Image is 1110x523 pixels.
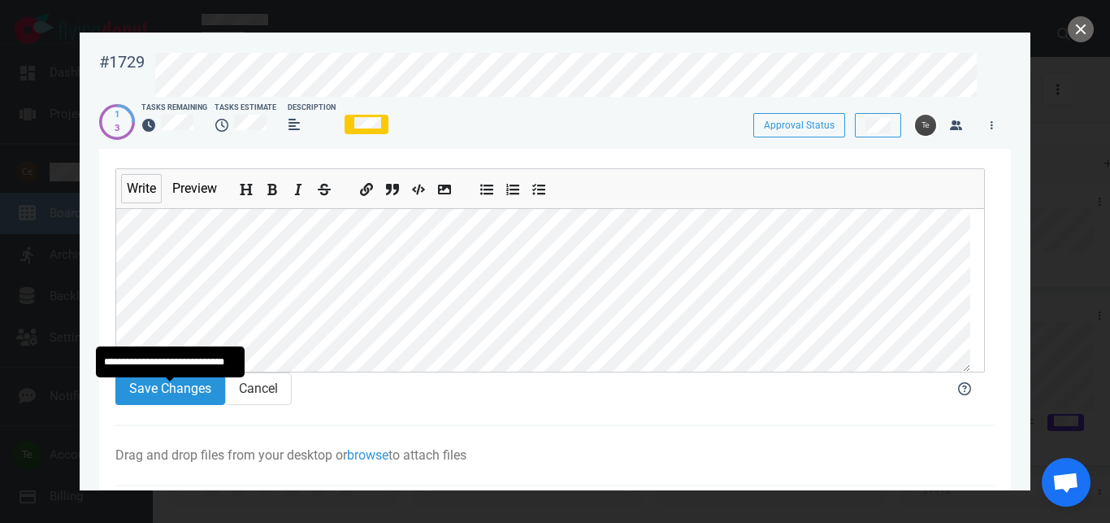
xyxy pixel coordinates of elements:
[121,174,162,203] button: Write
[215,102,281,114] div: Tasks Estimate
[262,177,282,195] button: Add bold text
[529,177,548,195] button: Add checked list
[435,177,454,195] button: Add image
[115,373,225,405] button: Save Changes
[1042,458,1090,507] a: Chat abierto
[388,447,466,463] span: to attach files
[288,177,308,195] button: Add italic text
[167,174,223,203] button: Preview
[225,373,292,405] button: Cancel
[503,177,522,195] button: Add ordered list
[347,447,388,463] a: browse
[753,113,845,137] button: Approval Status
[409,177,428,195] button: Insert code
[115,122,119,136] div: 3
[1068,16,1094,42] button: close
[357,177,376,195] button: Add a link
[115,447,347,463] span: Drag and drop files from your desktop or
[99,52,145,72] div: #1729
[288,102,336,114] div: Description
[383,177,402,195] button: Insert a quote
[236,177,256,195] button: Add header
[314,177,334,195] button: Add strikethrough text
[141,102,208,114] div: Tasks Remaining
[915,115,936,136] img: 26
[477,177,496,195] button: Add unordered list
[115,108,119,122] div: 1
